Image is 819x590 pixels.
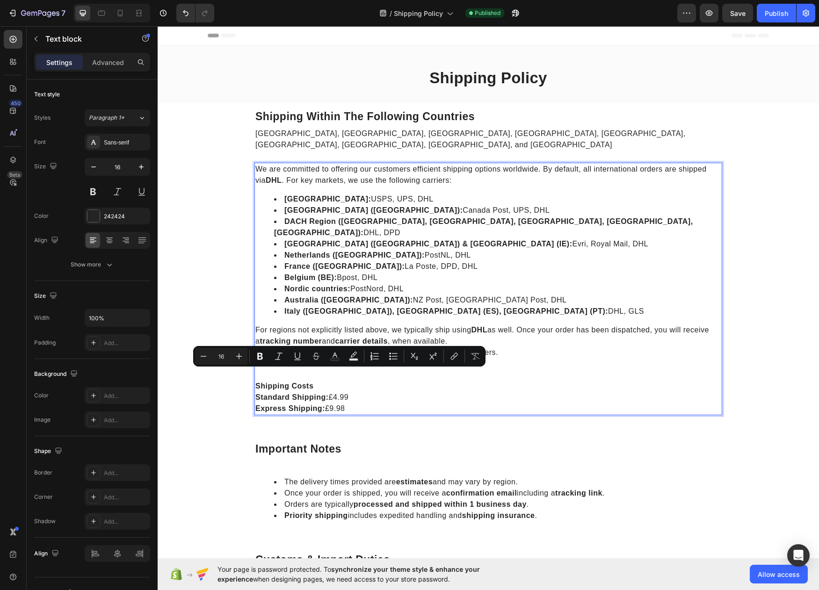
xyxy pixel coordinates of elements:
div: Size [34,160,59,173]
strong: DHL [314,300,330,308]
strong: DHL [108,150,124,158]
strong: carrier details [177,311,230,319]
button: Paragraph 1* [85,109,150,126]
div: Add... [104,469,148,477]
div: Border [34,468,52,477]
p: Please note: This list does not cover all available shipping providers. [98,321,564,332]
span: synchronize your theme style & enhance your experience [217,565,480,583]
strong: shipping insurance [304,485,377,493]
strong: Standard Shipping: [98,367,171,375]
span: Shipping Policy [394,8,443,18]
span: Save [730,9,746,17]
strong: estimates [239,452,275,460]
div: Show more [71,260,114,269]
span: Paragraph 1* [89,114,124,122]
div: Add... [104,416,148,425]
li: Bpost, DHL [116,246,564,257]
li: PostNord, DHL [116,257,564,268]
strong: France ([GEOGRAPHIC_DATA]): [127,236,247,244]
strong: Belgium (BE): [127,247,179,255]
p: £4.99 [98,366,564,377]
strong: Australia ([GEOGRAPHIC_DATA]): [127,270,255,278]
li: Evri, Royal Mail, DHL [116,212,564,223]
li: Orders are typically . [116,473,564,484]
h2: Shipping Policy [197,42,464,62]
li: PostNL, DHL [116,223,564,235]
p: [GEOGRAPHIC_DATA], [GEOGRAPHIC_DATA], [GEOGRAPHIC_DATA], [GEOGRAPHIC_DATA], [GEOGRAPHIC_DATA], [G... [98,102,564,124]
strong: [GEOGRAPHIC_DATA] ([GEOGRAPHIC_DATA]) & [GEOGRAPHIC_DATA] (IE): [127,214,414,222]
div: Sans-serif [104,138,148,147]
div: Size [34,290,59,302]
div: Color [34,391,49,400]
div: Add... [104,339,148,347]
div: Add... [104,518,148,526]
iframe: Design area [158,26,819,558]
div: 242424 [104,212,148,221]
strong: Netherlands ([GEOGRAPHIC_DATA]): [127,225,267,233]
div: Add... [104,493,148,502]
div: Color [34,212,49,220]
div: Width [34,314,50,322]
li: The delivery times provided are and may vary by region. [116,450,564,461]
div: Add... [104,392,148,400]
li: DHL, DPD [116,190,564,212]
button: Publish [757,4,796,22]
p: Settings [46,58,72,67]
div: Styles [34,114,51,122]
p: Text block [45,33,125,44]
div: Align [34,547,61,560]
li: La Poste, DPD, DHL [116,235,564,246]
div: Shadow [34,517,56,525]
div: Beta [7,171,22,179]
strong: Italy ([GEOGRAPHIC_DATA]), [GEOGRAPHIC_DATA] (ES), [GEOGRAPHIC_DATA] (PT): [127,281,450,289]
p: Advanced [92,58,124,67]
p: 7 [61,7,65,19]
li: Canada Post, UPS, DHL [116,179,564,190]
li: NZ Post, [GEOGRAPHIC_DATA] Post, DHL [116,268,564,280]
button: Show more [34,256,150,273]
strong: Shipping Costs [98,356,156,364]
div: Padding [34,338,56,347]
div: Open Intercom Messenger [787,544,810,567]
strong: Priority shipping [127,485,190,493]
strong: confirmation email [289,463,359,471]
h2: important notes [97,415,565,431]
button: Save [722,4,753,22]
li: DHL, GLS [116,280,564,291]
strong: tracking link [398,463,445,471]
input: Auto [85,309,150,326]
p: We are committed to offering our customers efficient shipping options worldwide. By default, all ... [98,137,564,160]
span: / [390,8,392,18]
strong: Express Shipping: [98,378,167,386]
div: Font [34,138,46,146]
strong: [GEOGRAPHIC_DATA] ([GEOGRAPHIC_DATA]): [127,180,305,188]
div: Align [34,234,60,247]
div: Background [34,368,80,381]
div: Shape [34,445,64,458]
strong: [GEOGRAPHIC_DATA]: [127,169,213,177]
span: Your page is password protected. To when designing pages, we need access to your store password. [217,564,516,584]
strong: tracking number [102,311,164,319]
div: Rich Text Editor. Editing area: main [97,101,565,125]
div: Publish [765,8,788,18]
h2: customs & import duties [97,526,565,542]
li: includes expedited handling and . [116,484,564,495]
div: Editor contextual toolbar [193,346,486,367]
p: £9.98 [98,377,564,388]
h2: shipping within the following countries [97,83,565,99]
strong: processed and shipped within 1 business day [196,474,369,482]
button: Allow access [750,565,808,583]
span: Published [475,9,500,17]
li: Once your order is shipped, you will receive a including a . [116,461,564,473]
span: Allow access [758,569,800,579]
strong: Nordic countries: [127,259,193,266]
div: Corner [34,493,53,501]
div: Text style [34,90,60,99]
strong: DACH Region ([GEOGRAPHIC_DATA], [GEOGRAPHIC_DATA], [GEOGRAPHIC_DATA], [GEOGRAPHIC_DATA], [GEOGRAP... [116,191,536,210]
div: Undo/Redo [176,4,214,22]
li: USPS, UPS, DHL [116,167,564,179]
div: Image [34,416,51,424]
button: 7 [4,4,70,22]
div: 450 [9,100,22,107]
div: Rich Text Editor. Editing area: main [97,137,565,389]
